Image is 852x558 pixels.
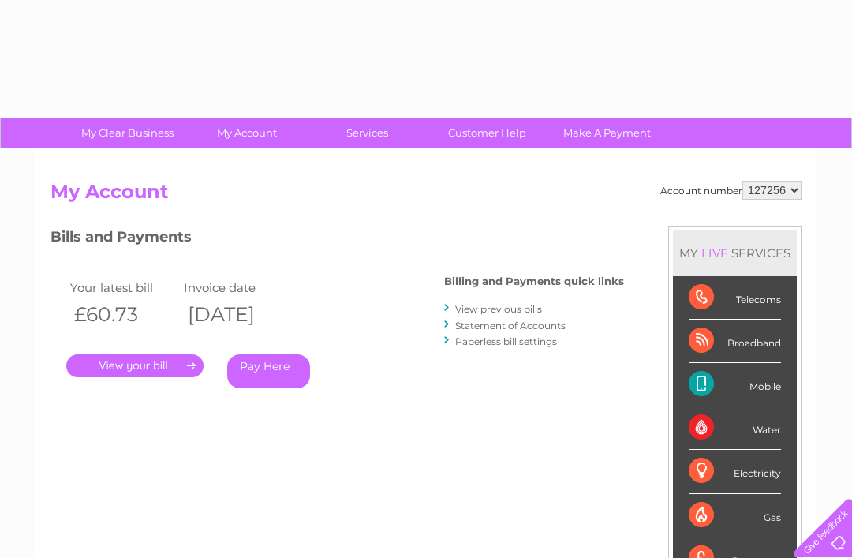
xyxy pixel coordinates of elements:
[66,277,180,298] td: Your latest bill
[180,277,293,298] td: Invoice date
[227,354,310,388] a: Pay Here
[689,320,781,363] div: Broadband
[302,118,432,148] a: Services
[542,118,672,148] a: Make A Payment
[180,298,293,331] th: [DATE]
[689,363,781,406] div: Mobile
[422,118,552,148] a: Customer Help
[673,230,797,275] div: MY SERVICES
[66,298,180,331] th: £60.73
[182,118,312,148] a: My Account
[689,450,781,493] div: Electricity
[50,226,624,253] h3: Bills and Payments
[689,494,781,537] div: Gas
[62,118,192,148] a: My Clear Business
[455,320,566,331] a: Statement of Accounts
[689,276,781,320] div: Telecoms
[444,275,624,287] h4: Billing and Payments quick links
[66,354,204,377] a: .
[698,245,731,260] div: LIVE
[50,181,802,211] h2: My Account
[455,303,542,315] a: View previous bills
[455,335,557,347] a: Paperless bill settings
[660,181,802,200] div: Account number
[689,406,781,450] div: Water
